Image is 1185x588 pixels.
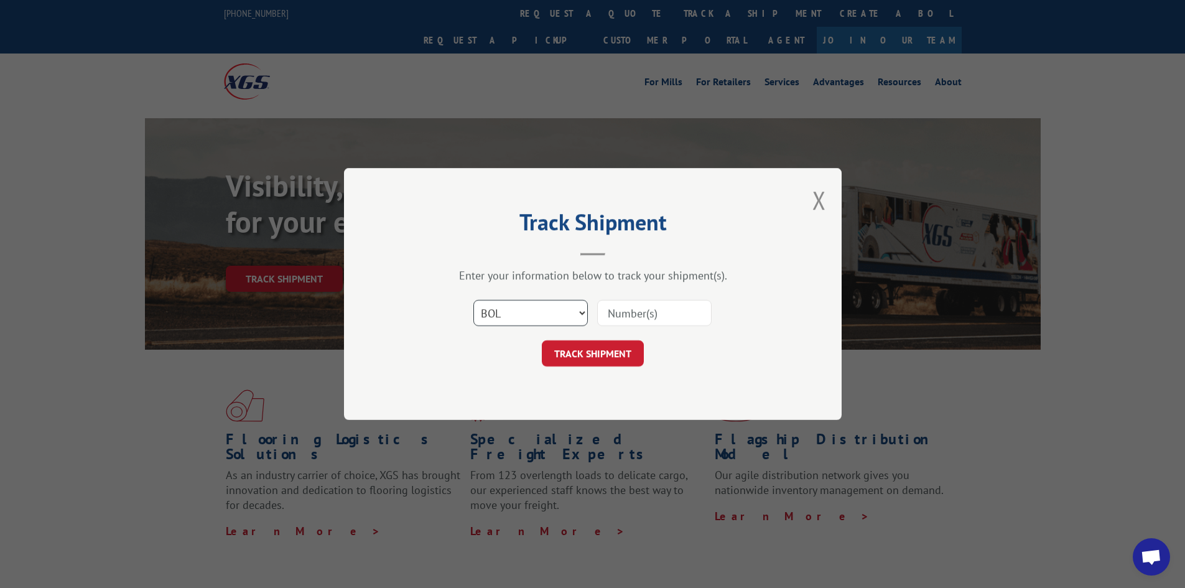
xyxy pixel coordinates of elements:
[542,340,644,366] button: TRACK SHIPMENT
[406,268,779,282] div: Enter your information below to track your shipment(s).
[812,184,826,217] button: Close modal
[597,300,712,326] input: Number(s)
[1133,538,1170,576] div: Open chat
[406,213,779,237] h2: Track Shipment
